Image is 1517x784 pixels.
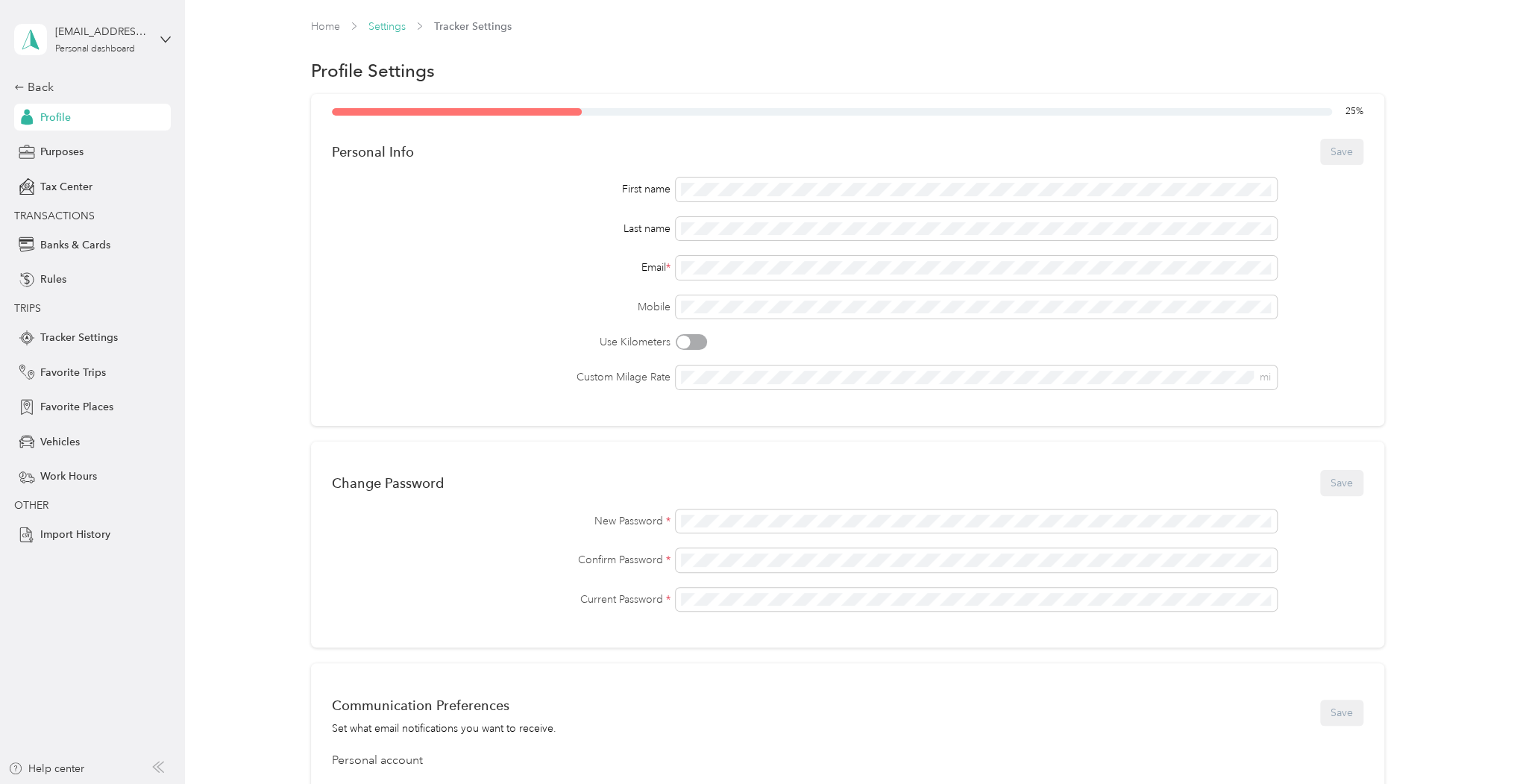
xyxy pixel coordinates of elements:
[40,179,92,195] span: Tax Center
[332,369,670,385] label: Custom Milage Rate
[40,434,80,450] span: Vehicles
[332,513,670,529] label: New Password
[1259,371,1270,383] span: mi
[332,552,670,568] label: Confirm Password
[14,78,163,96] div: Back
[311,63,435,78] h1: Profile Settings
[40,330,118,345] span: Tracker Settings
[332,334,670,350] label: Use Kilometers
[332,299,670,315] label: Mobile
[40,272,66,287] span: Rules
[368,20,406,33] a: Settings
[332,144,414,160] div: Personal Info
[332,752,1363,770] div: Personal account
[40,237,110,253] span: Banks & Cards
[40,110,71,125] span: Profile
[311,20,340,33] a: Home
[332,260,670,275] div: Email
[332,697,556,713] div: Communication Preferences
[332,181,670,197] div: First name
[14,210,95,222] span: TRANSACTIONS
[40,527,110,542] span: Import History
[14,499,48,512] span: OTHER
[1345,105,1363,119] span: 25 %
[40,365,106,380] span: Favorite Trips
[434,19,512,34] span: Tracker Settings
[332,721,556,736] div: Set what email notifications you want to receive.
[40,468,97,484] span: Work Hours
[1433,700,1517,784] iframe: Everlance-gr Chat Button Frame
[55,24,148,40] div: [EMAIL_ADDRESS][DOMAIN_NAME]
[40,144,84,160] span: Purposes
[332,221,670,236] div: Last name
[332,475,444,491] div: Change Password
[55,45,135,54] div: Personal dashboard
[332,592,670,607] label: Current Password
[40,399,113,415] span: Favorite Places
[14,302,41,315] span: TRIPS
[8,761,84,777] button: Help center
